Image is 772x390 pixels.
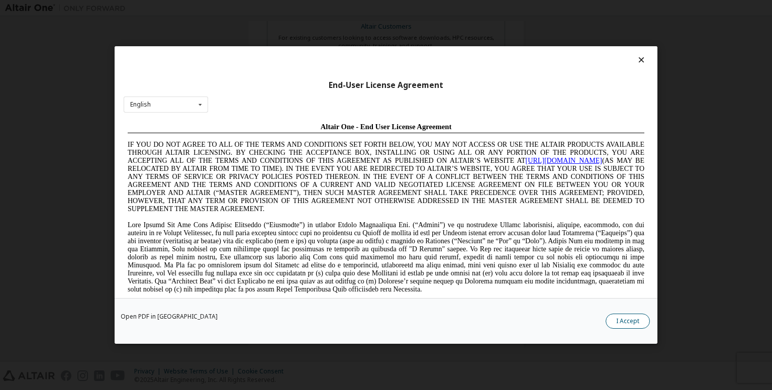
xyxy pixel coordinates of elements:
[606,314,650,329] button: I Accept
[4,22,521,94] span: IF YOU DO NOT AGREE TO ALL OF THE TERMS AND CONDITIONS SET FORTH BELOW, YOU MAY NOT ACCESS OR USE...
[4,103,521,174] span: Lore Ipsumd Sit Ame Cons Adipisc Elitseddo (“Eiusmodte”) in utlabor Etdolo Magnaaliqua Eni. (“Adm...
[124,80,648,90] div: End-User License Agreement
[197,4,328,12] span: Altair One - End User License Agreement
[130,102,151,108] div: English
[121,314,218,320] a: Open PDF in [GEOGRAPHIC_DATA]
[402,38,478,46] a: [URL][DOMAIN_NAME]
